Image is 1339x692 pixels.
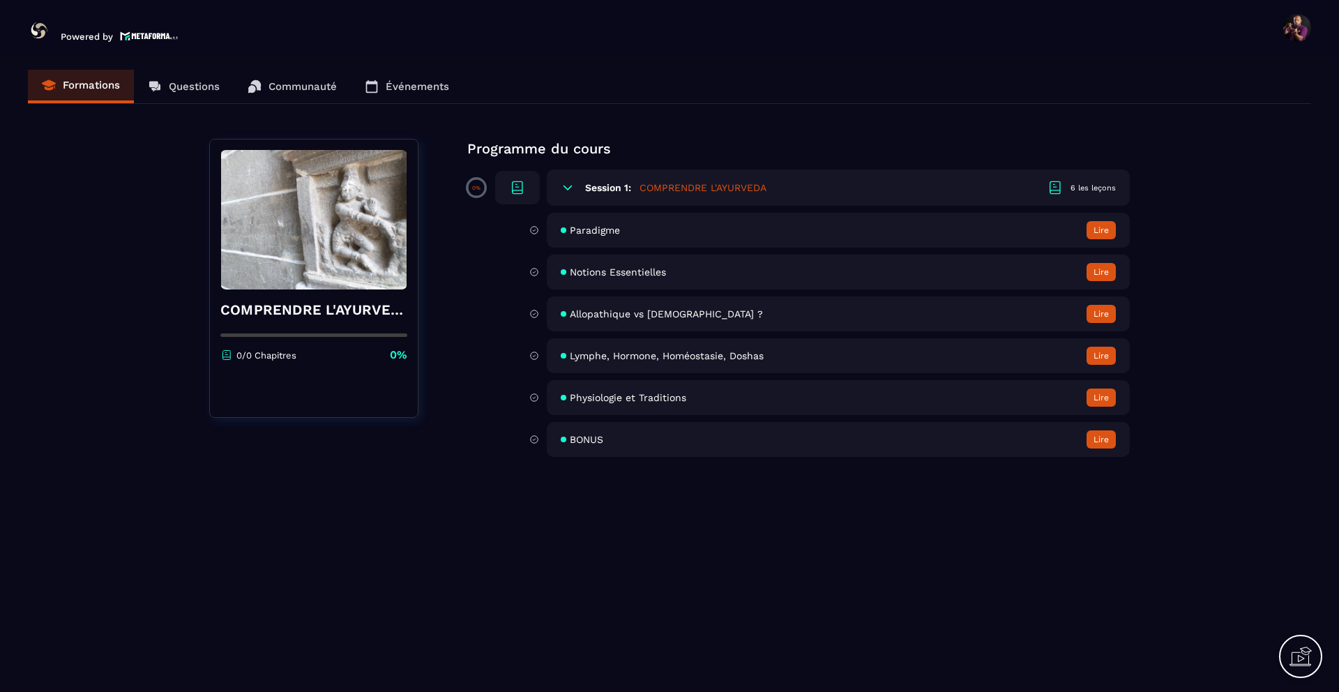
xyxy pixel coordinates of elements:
[570,225,620,236] span: Paradigme
[1087,221,1116,239] button: Lire
[1071,183,1116,193] div: 6 les leçons
[1087,305,1116,323] button: Lire
[220,300,407,319] h4: COMPRENDRE L'AYURVEDA
[1087,263,1116,281] button: Lire
[1087,430,1116,449] button: Lire
[570,266,666,278] span: Notions Essentielles
[570,434,603,445] span: BONUS
[220,150,407,289] img: banner
[28,20,50,42] img: logo-branding
[640,181,766,195] h5: COMPRENDRE L'AYURVEDA
[1087,347,1116,365] button: Lire
[467,139,1130,158] p: Programme du cours
[570,308,763,319] span: Allopathique vs [DEMOGRAPHIC_DATA] ?
[472,185,481,191] p: 0%
[570,350,764,361] span: Lymphe, Hormone, Homéostasie, Doshas
[61,31,113,42] p: Powered by
[120,30,179,42] img: logo
[390,347,407,363] p: 0%
[570,392,686,403] span: Physiologie et Traditions
[585,182,631,193] h6: Session 1:
[1087,389,1116,407] button: Lire
[236,350,296,361] p: 0/0 Chapitres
